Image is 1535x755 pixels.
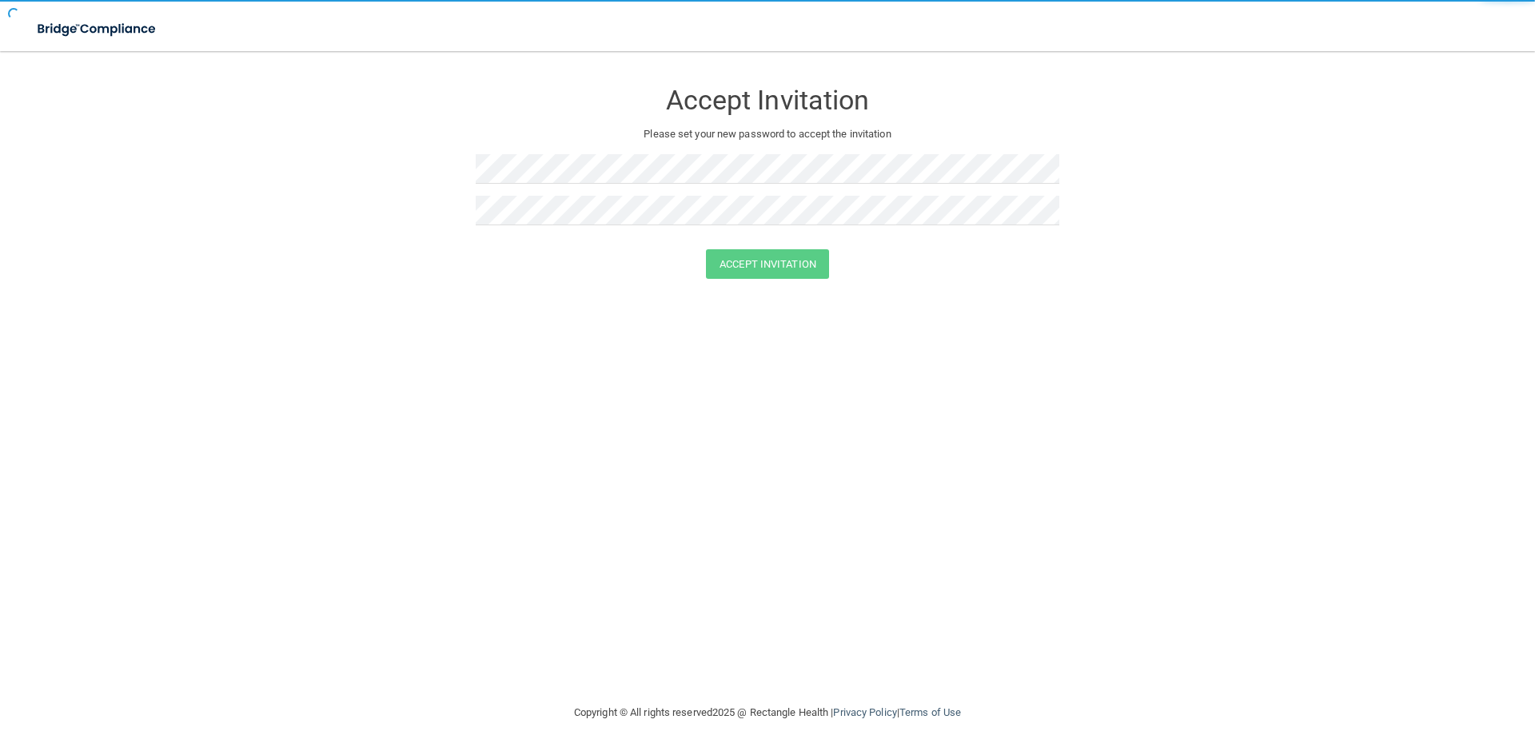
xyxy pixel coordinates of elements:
button: Accept Invitation [706,249,829,279]
div: Copyright © All rights reserved 2025 @ Rectangle Health | | [476,687,1059,738]
img: bridge_compliance_login_screen.278c3ca4.svg [24,13,171,46]
p: Please set your new password to accept the invitation [488,125,1047,144]
h3: Accept Invitation [476,85,1059,115]
a: Terms of Use [899,706,961,718]
a: Privacy Policy [833,706,896,718]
